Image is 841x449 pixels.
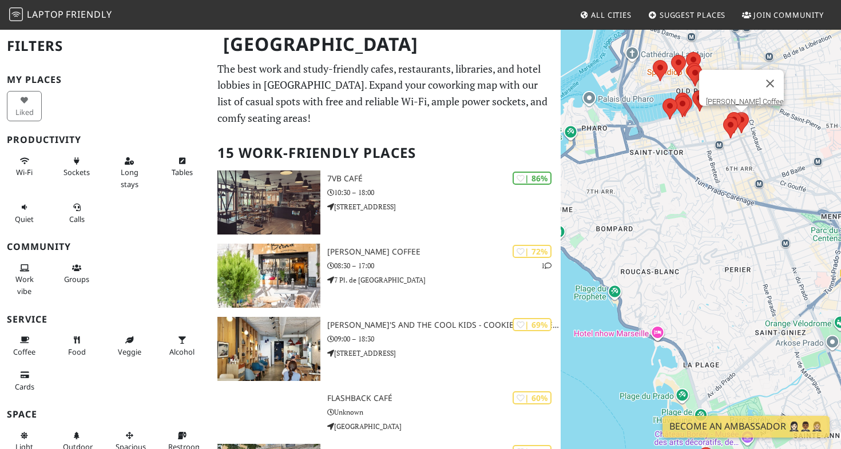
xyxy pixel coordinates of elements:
[165,152,200,182] button: Tables
[513,172,552,185] div: | 86%
[327,247,561,257] h3: [PERSON_NAME] Coffee
[7,74,204,85] h3: My Places
[575,5,636,25] a: All Cities
[112,152,147,193] button: Long stays
[327,260,561,271] p: 08:30 – 17:00
[660,10,726,20] span: Suggest Places
[644,5,731,25] a: Suggest Places
[513,391,552,404] div: | 60%
[9,7,23,21] img: LaptopFriendly
[59,259,94,289] button: Groups
[591,10,632,20] span: All Cities
[64,167,90,177] span: Power sockets
[7,134,204,145] h3: Productivity
[217,244,320,308] img: Bernie Coffee
[15,214,34,224] span: Quiet
[327,201,561,212] p: [STREET_ADDRESS]
[59,331,94,361] button: Food
[69,214,85,224] span: Video/audio calls
[737,5,828,25] a: Join Community
[211,390,561,435] a: | 60% Flashback café Unknown [GEOGRAPHIC_DATA]
[27,8,64,21] span: Laptop
[7,259,42,300] button: Work vibe
[15,382,34,392] span: Credit cards
[327,421,561,432] p: [GEOGRAPHIC_DATA]
[7,198,42,228] button: Quiet
[327,275,561,285] p: 7 Pl. de [GEOGRAPHIC_DATA]
[7,331,42,361] button: Coffee
[214,29,559,60] h1: [GEOGRAPHIC_DATA]
[64,274,89,284] span: Group tables
[211,317,561,381] a: Emilie's and the cool kids - Cookies & Coffee shop | 69% [PERSON_NAME]'s and the cool kids - Cook...
[169,347,195,357] span: Alcohol
[7,365,42,396] button: Cards
[327,320,561,330] h3: [PERSON_NAME]'s and the cool kids - Cookies & Coffee shop
[7,152,42,182] button: Wi-Fi
[7,241,204,252] h3: Community
[9,5,112,25] a: LaptopFriendly LaptopFriendly
[327,348,561,359] p: [STREET_ADDRESS]
[7,29,204,63] h2: Filters
[217,317,320,381] img: Emilie's and the cool kids - Cookies & Coffee shop
[513,245,552,258] div: | 72%
[66,8,112,21] span: Friendly
[327,187,561,198] p: 10:30 – 18:00
[165,331,200,361] button: Alcohol
[121,167,138,189] span: Long stays
[513,318,552,331] div: | 69%
[59,152,94,182] button: Sockets
[541,260,552,271] p: 1
[211,244,561,308] a: Bernie Coffee | 72% 1 [PERSON_NAME] Coffee 08:30 – 17:00 7 Pl. de [GEOGRAPHIC_DATA]
[217,61,554,126] p: The best work and study-friendly cafes, restaurants, libraries, and hotel lobbies in [GEOGRAPHIC_...
[172,167,193,177] span: Work-friendly tables
[7,409,204,420] h3: Space
[327,174,561,184] h3: 7VB Café
[327,333,561,344] p: 09:00 – 18:30
[327,407,561,418] p: Unknown
[13,347,35,357] span: Coffee
[59,198,94,228] button: Calls
[68,347,86,357] span: Food
[753,10,824,20] span: Join Community
[756,70,784,97] button: Close
[217,170,320,235] img: 7VB Café
[217,136,554,170] h2: 15 Work-Friendly Places
[7,314,204,325] h3: Service
[15,274,34,296] span: People working
[118,347,141,357] span: Veggie
[706,97,784,106] a: [PERSON_NAME] Coffee
[112,331,147,361] button: Veggie
[663,416,830,438] a: Become an Ambassador 🤵🏻‍♀️🤵🏾‍♂️🤵🏼‍♀️
[211,170,561,235] a: 7VB Café | 86% 7VB Café 10:30 – 18:00 [STREET_ADDRESS]
[327,394,561,403] h3: Flashback café
[16,167,33,177] span: Stable Wi-Fi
